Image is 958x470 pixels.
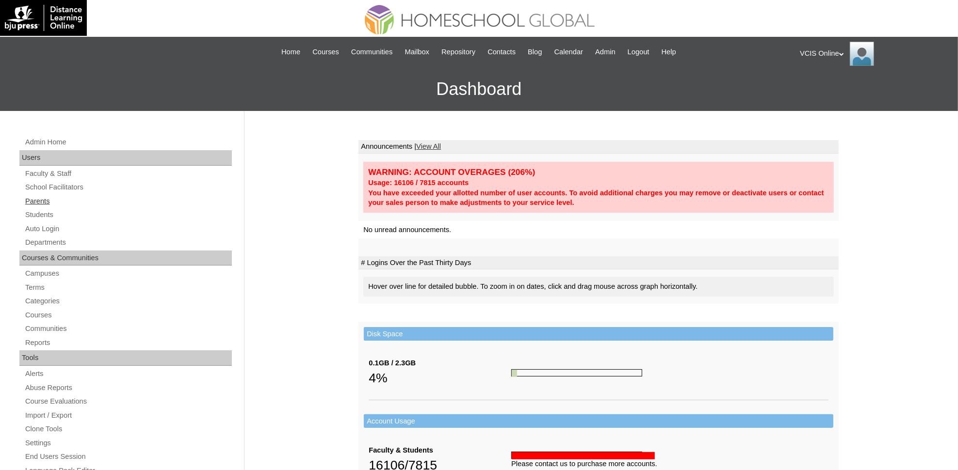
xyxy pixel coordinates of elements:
td: # Logins Over the Past Thirty Days [358,256,839,270]
span: Help [662,47,676,58]
span: Courses [312,47,339,58]
span: Repository [441,47,475,58]
a: Alerts [24,368,232,380]
a: Students [24,209,232,221]
a: Communities [24,323,232,335]
td: Account Usage [364,414,833,428]
img: logo-white.png [5,5,82,31]
a: Mailbox [400,47,435,58]
h3: Dashboard [5,67,953,111]
a: Logout [623,47,654,58]
td: No unread announcements. [358,221,839,239]
div: 4% [369,368,511,388]
a: Campuses [24,267,232,280]
div: Users [19,150,232,166]
a: End Users Session [24,451,232,463]
td: Disk Space [364,327,833,341]
a: Departments [24,236,232,249]
div: VCIS Online [800,42,948,66]
a: Home [276,47,305,58]
a: Help [657,47,681,58]
span: Mailbox [405,47,430,58]
img: VCIS Online Admin [850,42,874,66]
span: Communities [351,47,393,58]
a: Auto Login [24,223,232,235]
a: Courses [308,47,344,58]
a: Settings [24,437,232,449]
a: School Facilitators [24,181,232,193]
a: Blog [523,47,547,58]
div: You have exceeded your allotted number of user accounts. To avoid additional charges you may remo... [368,188,829,208]
td: Announcements | [358,140,839,154]
a: Reports [24,337,232,349]
a: Course Evaluations [24,395,232,407]
a: Communities [346,47,398,58]
span: Contacts [487,47,516,58]
div: 0.1GB / 2.3GB [369,358,511,368]
a: Clone Tools [24,423,232,435]
div: Please contact us to purchase more accounts. [511,459,828,469]
div: WARNING: ACCOUNT OVERAGES (206%) [368,167,829,178]
span: Logout [628,47,649,58]
div: Tools [19,350,232,366]
div: Hover over line for detailed bubble. To zoom in on dates, click and drag mouse across graph horiz... [363,277,834,297]
div: Courses & Communities [19,251,232,266]
a: Admin Home [24,136,232,148]
a: Faculty & Staff [24,168,232,180]
span: Home [281,47,300,58]
a: Repository [437,47,480,58]
a: Courses [24,309,232,321]
a: Contacts [483,47,520,58]
a: Parents [24,195,232,207]
a: Admin [590,47,620,58]
div: Faculty & Students [369,445,511,455]
a: Terms [24,282,232,294]
span: Admin [595,47,616,58]
span: Blog [528,47,542,58]
a: View All [416,142,441,150]
span: Calendar [554,47,583,58]
strong: Usage: 16106 / 7815 accounts [368,179,469,187]
a: Categories [24,295,232,307]
a: Calendar [550,47,588,58]
a: Abuse Reports [24,382,232,394]
a: Import / Export [24,409,232,422]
